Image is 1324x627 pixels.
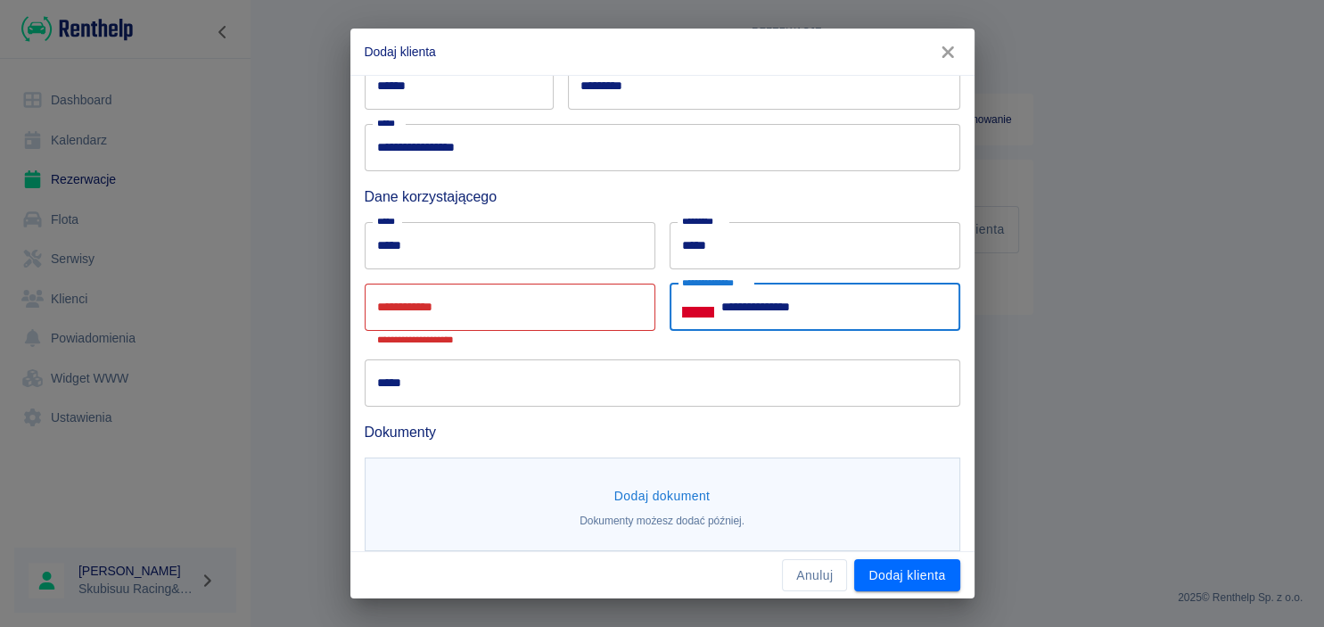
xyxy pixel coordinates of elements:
h6: Dokumenty [365,421,960,443]
h2: Dodaj klienta [350,29,974,75]
h6: Dane korzystającego [365,186,960,208]
button: Dodaj klienta [854,559,959,592]
p: Dokumenty możesz dodać później. [580,513,744,529]
button: Anuluj [782,559,847,592]
button: Select country [682,293,714,320]
button: Dodaj dokument [607,480,718,513]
